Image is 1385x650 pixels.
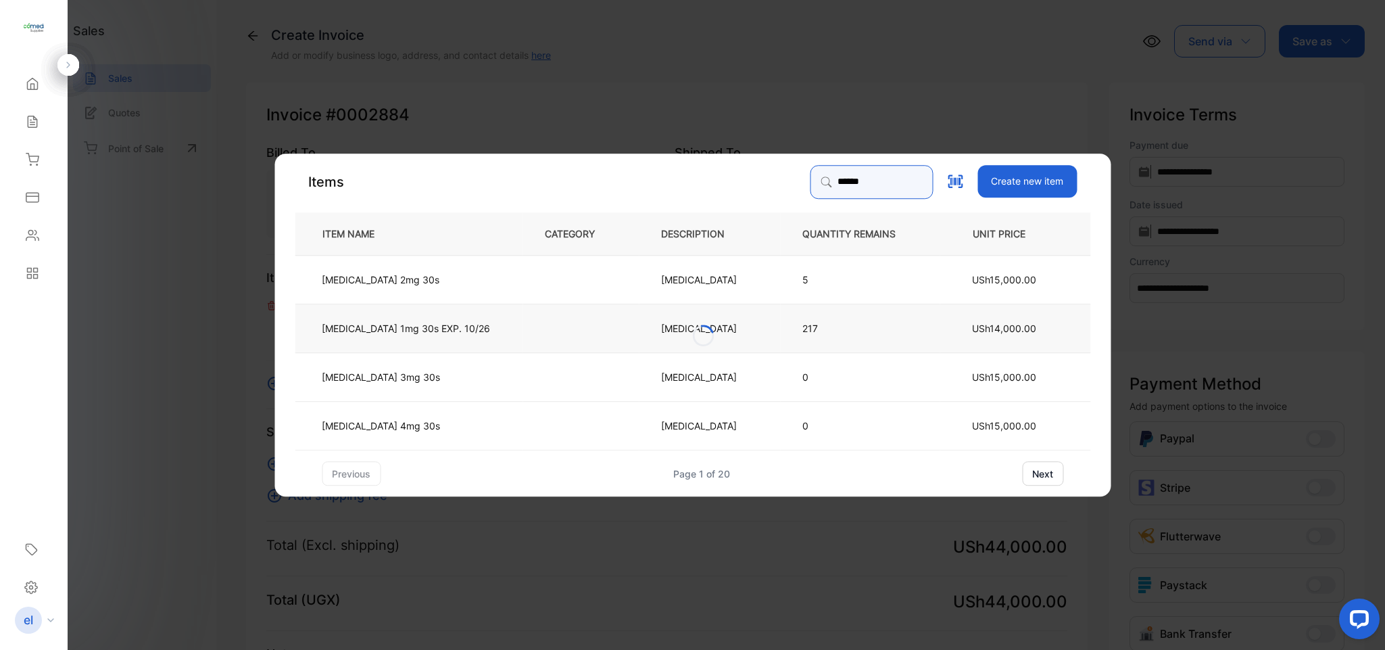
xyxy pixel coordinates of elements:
p: el [24,611,33,629]
p: ITEM NAME [317,227,396,241]
p: [MEDICAL_DATA] [661,273,737,287]
p: [MEDICAL_DATA] [661,321,737,335]
span: USh14,000.00 [972,323,1036,334]
p: [MEDICAL_DATA] 2mg 30s [322,273,439,287]
p: UNIT PRICE [962,227,1068,241]
p: 5 [802,273,917,287]
p: 217 [802,321,917,335]
p: [MEDICAL_DATA] 3mg 30s [322,370,440,384]
button: Create new item [977,165,1077,198]
p: 0 [802,370,917,384]
span: USh15,000.00 [972,274,1036,285]
img: logo [24,18,44,38]
p: DESCRIPTION [661,227,746,241]
button: previous [322,461,381,486]
p: Items [308,172,344,192]
p: [MEDICAL_DATA] 4mg 30s [322,419,440,433]
p: QUANTITY REMAINS [802,227,917,241]
p: [MEDICAL_DATA] 1mg 30s EXP. 10/26 [322,321,490,335]
p: 0 [802,419,917,433]
p: [MEDICAL_DATA] [661,370,737,384]
div: Page 1 of 20 [673,467,730,481]
p: [MEDICAL_DATA] [661,419,737,433]
button: next [1022,461,1063,486]
span: USh15,000.00 [972,420,1036,432]
p: CATEGORY [545,227,616,241]
iframe: LiveChat chat widget [1328,593,1385,650]
span: USh15,000.00 [972,371,1036,383]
